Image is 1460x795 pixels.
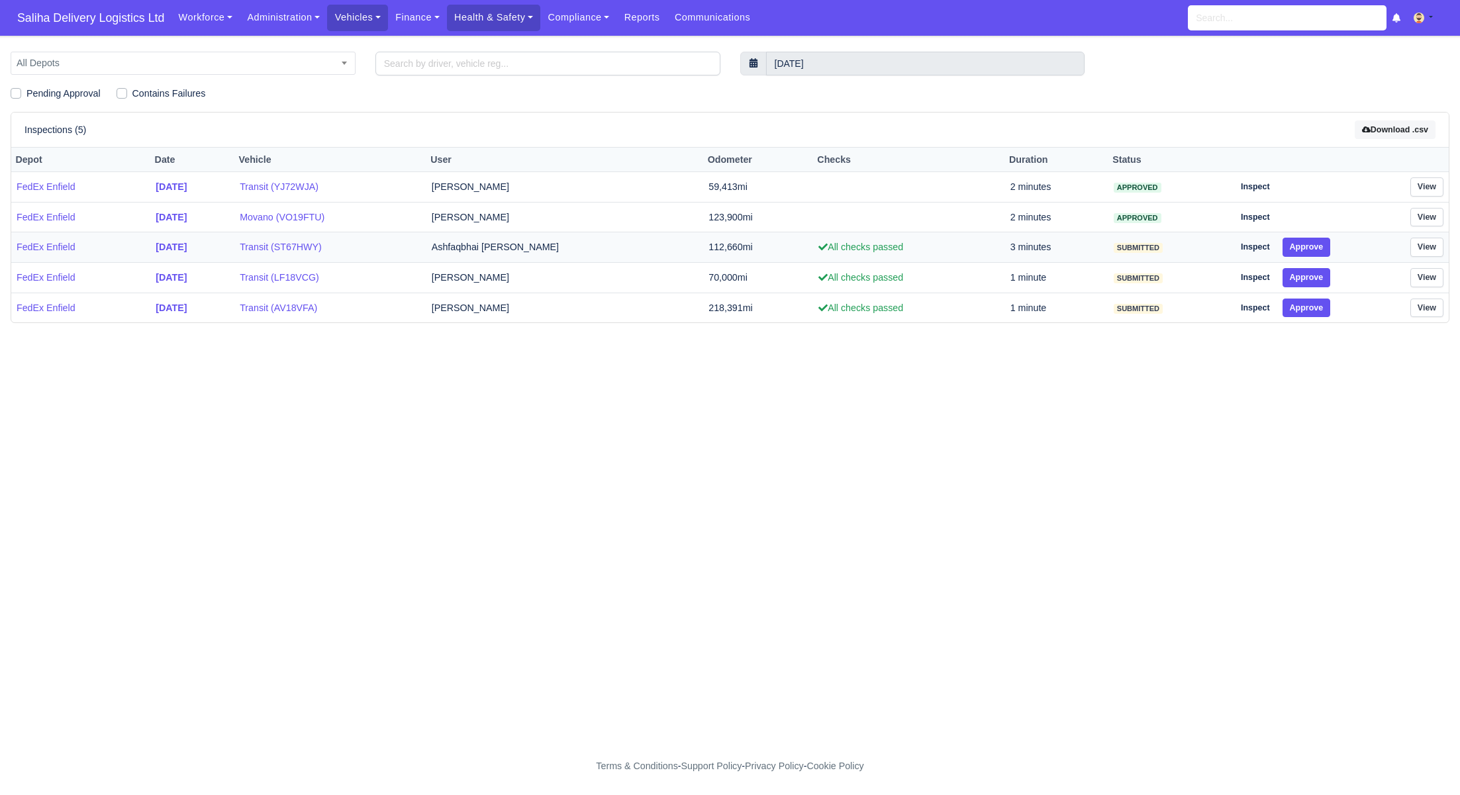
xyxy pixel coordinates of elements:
th: Status [1108,148,1228,172]
a: FedEx Enfield [17,210,145,225]
td: 123,900mi [703,202,813,232]
a: Inspect [1234,177,1277,197]
a: FedEx Enfield [17,179,145,195]
a: Communications [667,5,758,30]
a: Cookie Policy [806,761,863,771]
button: Approve [1283,299,1331,318]
a: View [1410,177,1443,197]
a: [DATE] [156,301,229,316]
strong: [DATE] [156,181,187,192]
a: Transit (LF18VCG) [240,270,421,285]
iframe: Chat Widget [1394,731,1460,795]
td: Ashfaqbhai [PERSON_NAME] [426,232,703,263]
a: Vehicles [327,5,388,30]
th: Vehicle [234,148,426,172]
span: submitted [1114,243,1163,253]
a: FedEx Enfield [17,270,145,285]
td: 3 minutes [1005,232,1108,263]
input: Search... [1188,5,1387,30]
div: - - - [353,759,1108,774]
span: submitted [1114,273,1163,283]
a: Transit (ST67HWY) [240,240,421,255]
a: View [1410,268,1443,287]
th: Odometer [703,148,813,172]
a: Inspect [1234,299,1277,318]
input: Search by driver, vehicle reg... [375,52,720,75]
td: [PERSON_NAME] [426,293,703,322]
a: Compliance [540,5,616,30]
td: 112,660mi [703,232,813,263]
label: Pending Approval [26,86,101,101]
td: [PERSON_NAME] [426,172,703,203]
a: [DATE] [156,179,229,195]
a: FedEx Enfield [17,301,145,316]
a: Health & Safety [447,5,541,30]
a: [DATE] [156,210,229,225]
a: Terms & Conditions [596,761,677,771]
a: Inspect [1234,268,1277,287]
th: Date [150,148,234,172]
span: All checks passed [818,272,903,283]
a: Reports [616,5,667,30]
strong: [DATE] [156,212,187,222]
td: [PERSON_NAME] [426,263,703,293]
th: Checks [813,148,1005,172]
a: View [1410,238,1443,257]
td: 2 minutes [1005,202,1108,232]
th: User [426,148,703,172]
label: Contains Failures [132,86,206,101]
h6: Inspections (5) [24,124,86,136]
span: All Depots [11,55,355,71]
td: 1 minute [1005,263,1108,293]
button: Download .csv [1355,120,1436,140]
th: Depot [11,148,150,172]
a: Inspect [1234,208,1277,227]
span: All checks passed [818,242,903,252]
a: Support Policy [681,761,742,771]
a: Transit (YJ72WJA) [240,179,421,195]
th: Duration [1005,148,1108,172]
a: Movano (VO19FTU) [240,210,421,225]
strong: [DATE] [156,303,187,313]
span: All Depots [11,52,356,75]
a: Inspect [1234,238,1277,257]
td: 70,000mi [703,263,813,293]
span: submitted [1114,304,1163,314]
span: approved [1114,183,1161,193]
strong: [DATE] [156,242,187,252]
a: FedEx Enfield [17,240,145,255]
td: 218,391mi [703,293,813,322]
td: [PERSON_NAME] [426,202,703,232]
td: 2 minutes [1005,172,1108,203]
a: Transit (AV18VFA) [240,301,421,316]
button: Approve [1283,268,1331,287]
a: [DATE] [156,240,229,255]
a: Saliha Delivery Logistics Ltd [11,5,171,31]
a: Workforce [171,5,240,30]
td: 1 minute [1005,293,1108,322]
span: All checks passed [818,303,903,313]
a: [DATE] [156,270,229,285]
a: View [1410,208,1443,227]
a: Privacy Policy [745,761,804,771]
span: approved [1114,213,1161,223]
a: View [1410,299,1443,318]
a: Finance [388,5,447,30]
a: Administration [240,5,327,30]
strong: [DATE] [156,272,187,283]
button: Approve [1283,238,1331,257]
td: 59,413mi [703,172,813,203]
